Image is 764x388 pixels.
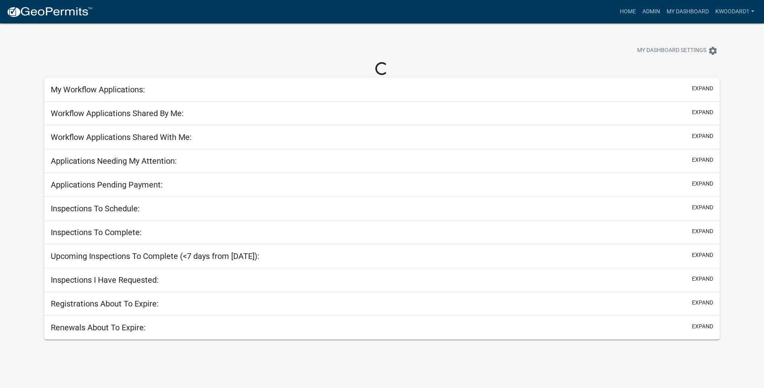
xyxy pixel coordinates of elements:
span: My Dashboard Settings [637,46,706,56]
a: kwoodard1 [712,4,758,19]
h5: Inspections To Schedule: [51,204,140,213]
button: expand [692,251,713,259]
a: Admin [639,4,663,19]
i: settings [708,46,718,56]
h5: Inspections To Complete: [51,227,142,237]
h5: Inspections I Have Requested: [51,275,159,285]
h5: Upcoming Inspections To Complete (<7 days from [DATE]): [51,251,259,261]
button: expand [692,298,713,307]
a: Home [617,4,639,19]
h5: Registrations About To Expire: [51,299,159,309]
button: expand [692,275,713,283]
button: expand [692,156,713,164]
h5: My Workflow Applications: [51,85,145,94]
button: My Dashboard Settingssettings [631,43,724,58]
button: expand [692,227,713,236]
button: expand [692,108,713,117]
button: expand [692,203,713,212]
a: My Dashboard [663,4,712,19]
button: expand [692,84,713,93]
h5: Workflow Applications Shared By Me: [51,108,184,118]
button: expand [692,179,713,188]
h5: Workflow Applications Shared With Me: [51,132,192,142]
button: expand [692,322,713,331]
h5: Renewals About To Expire: [51,323,146,332]
h5: Applications Pending Payment: [51,180,163,190]
h5: Applications Needing My Attention: [51,156,177,166]
button: expand [692,132,713,140]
